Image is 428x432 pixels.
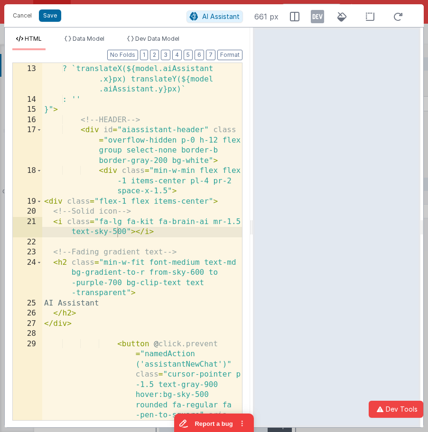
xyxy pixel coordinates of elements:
[39,9,61,22] button: Save
[369,401,423,418] button: Dev Tools
[150,50,159,60] button: 2
[172,50,182,60] button: 4
[217,50,242,60] button: Format
[13,308,42,319] div: 26
[13,125,42,166] div: 17
[161,50,170,60] button: 3
[13,207,42,217] div: 20
[13,166,42,197] div: 18
[13,95,42,105] div: 14
[8,9,37,22] button: Cancel
[13,237,42,248] div: 22
[186,10,243,23] button: AI Assistant
[13,105,42,115] div: 15
[13,298,42,309] div: 25
[107,50,138,60] button: No Folds
[206,50,215,60] button: 7
[13,197,42,207] div: 19
[202,12,240,20] span: AI Assistant
[195,50,204,60] button: 6
[25,35,42,42] span: HTML
[13,247,42,258] div: 23
[140,50,148,60] button: 1
[13,329,42,339] div: 28
[135,35,179,42] span: Dev Data Model
[254,11,279,22] span: 661 px
[184,50,193,60] button: 5
[13,64,42,95] div: 13
[13,258,42,298] div: 24
[13,115,42,126] div: 16
[13,319,42,329] div: 27
[13,217,42,237] div: 21
[73,35,104,42] span: Data Model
